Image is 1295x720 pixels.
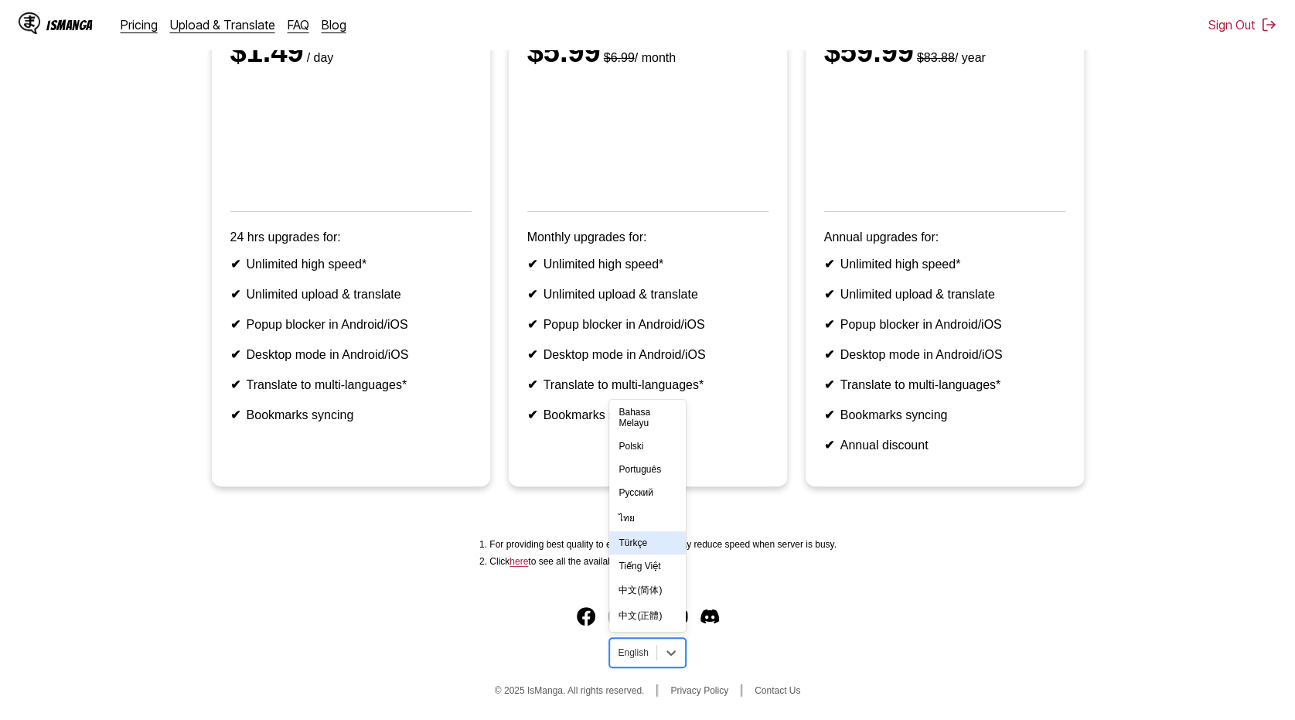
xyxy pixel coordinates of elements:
[608,607,626,626] a: Instagram
[527,287,768,302] li: Unlimited upload & translate
[824,408,834,421] b: ✔
[824,230,1065,244] p: Annual upgrades for:
[19,12,121,37] a: IsManga LogoIsManga
[230,318,240,331] b: ✔
[1208,17,1276,32] button: Sign Out
[700,607,719,626] img: IsManga Discord
[230,348,240,361] b: ✔
[527,408,768,422] li: Bookmarks syncing
[304,51,334,64] small: / day
[917,51,955,64] s: $83.88
[489,556,837,567] li: Click to see all the available languages
[230,288,240,301] b: ✔
[527,408,537,421] b: ✔
[577,607,595,626] a: Facebook
[609,401,685,435] div: Bahasa Melayu
[824,87,1065,189] iframe: PayPal
[170,17,275,32] a: Upload & Translate
[230,36,472,69] div: $1.49
[700,607,719,626] a: Discord
[527,230,768,244] p: Monthly upgrades for:
[609,504,685,531] div: ไทย
[509,556,528,567] a: Available languages
[577,607,595,626] img: IsManga Facebook
[824,438,1065,452] li: Annual discount
[495,685,645,696] span: © 2025 IsManga. All rights reserved.
[824,378,834,391] b: ✔
[230,378,240,391] b: ✔
[230,377,472,392] li: Translate to multi-languages*
[527,258,537,271] b: ✔
[670,685,728,696] a: Privacy Policy
[121,17,158,32] a: Pricing
[527,317,768,332] li: Popup blocker in Android/iOS
[609,481,685,504] div: Русский
[824,288,834,301] b: ✔
[609,555,685,578] div: Tiếng Việt
[527,377,768,392] li: Translate to multi-languages*
[230,347,472,362] li: Desktop mode in Android/iOS
[824,438,834,452] b: ✔
[824,258,834,271] b: ✔
[609,578,685,603] div: 中文(简体)
[824,318,834,331] b: ✔
[527,378,537,391] b: ✔
[19,12,40,34] img: IsManga Logo
[230,408,240,421] b: ✔
[824,408,1065,422] li: Bookmarks syncing
[527,288,537,301] b: ✔
[322,17,346,32] a: Blog
[527,257,768,271] li: Unlimited high speed*
[824,36,1065,69] div: $59.99
[230,317,472,332] li: Popup blocker in Android/iOS
[824,287,1065,302] li: Unlimited upload & translate
[824,317,1065,332] li: Popup blocker in Android/iOS
[230,287,472,302] li: Unlimited upload & translate
[46,18,93,32] div: IsManga
[230,230,472,244] p: 24 hrs upgrades for:
[527,87,768,189] iframe: PayPal
[527,348,537,361] b: ✔
[230,408,472,422] li: Bookmarks syncing
[609,435,685,458] div: Polski
[230,87,472,189] iframe: PayPal
[1261,17,1276,32] img: Sign out
[527,318,537,331] b: ✔
[618,647,620,658] input: Select language
[755,685,800,696] a: Contact Us
[609,603,685,629] div: 中文(正體)
[604,51,635,64] s: $6.99
[288,17,309,32] a: FAQ
[601,51,676,64] small: / month
[824,347,1065,362] li: Desktop mode in Android/iOS
[609,531,685,555] div: Türkçe
[527,347,768,362] li: Desktop mode in Android/iOS
[608,607,626,626] img: IsManga Instagram
[489,539,837,550] li: For providing best quality to every users, we may reduce speed when server is busy.
[824,348,834,361] b: ✔
[609,458,685,481] div: Português
[824,257,1065,271] li: Unlimited high speed*
[230,257,472,271] li: Unlimited high speed*
[230,258,240,271] b: ✔
[824,377,1065,392] li: Translate to multi-languages*
[527,36,768,69] div: $5.99
[914,51,986,64] small: / year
